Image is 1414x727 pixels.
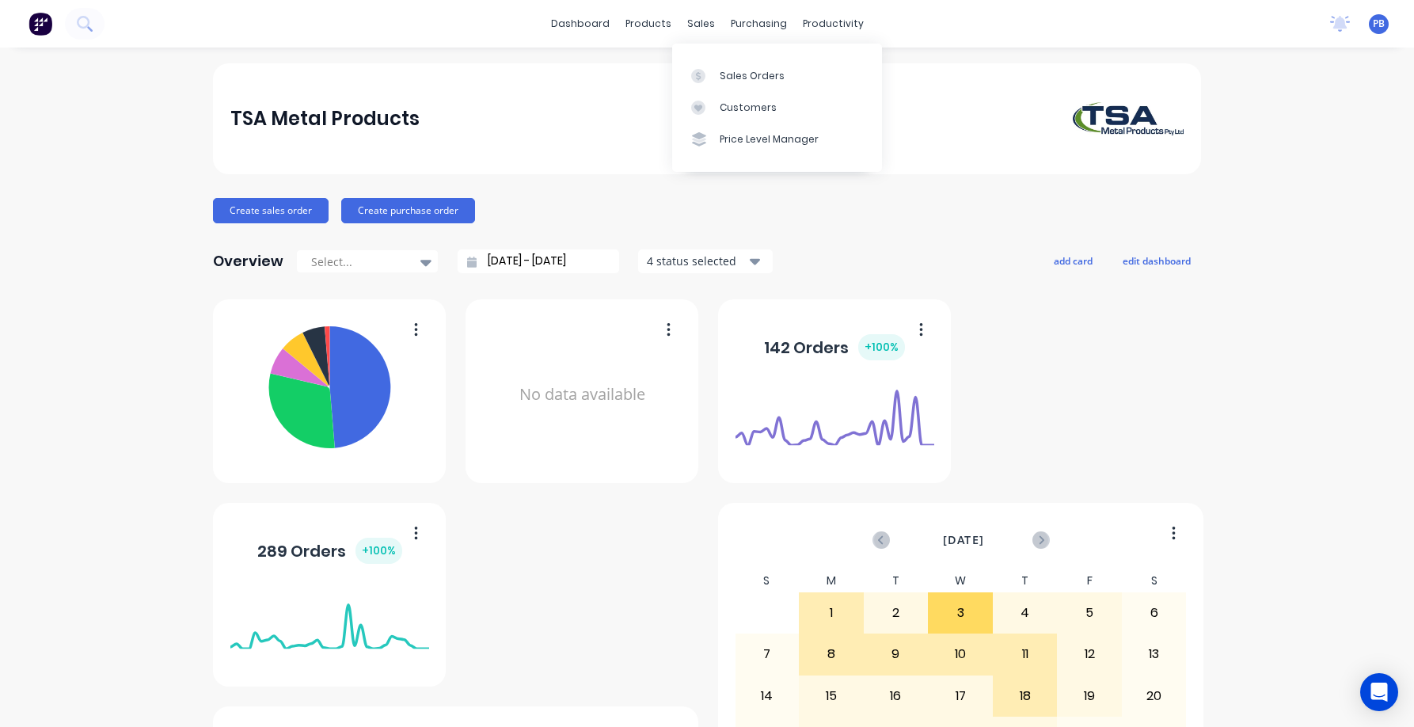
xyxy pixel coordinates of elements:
[679,12,723,36] div: sales
[795,12,872,36] div: productivity
[994,676,1057,716] div: 18
[800,634,863,674] div: 8
[764,334,905,360] div: 142 Orders
[799,569,864,592] div: M
[257,538,402,564] div: 289 Orders
[929,634,992,674] div: 10
[1123,634,1186,674] div: 13
[865,634,928,674] div: 9
[800,676,863,716] div: 15
[928,569,993,592] div: W
[720,69,785,83] div: Sales Orders
[1058,676,1121,716] div: 19
[864,569,929,592] div: T
[1058,634,1121,674] div: 12
[672,92,882,124] a: Customers
[1360,673,1398,711] div: Open Intercom Messenger
[1043,250,1103,271] button: add card
[618,12,679,36] div: products
[483,320,682,470] div: No data available
[943,531,984,549] span: [DATE]
[1123,676,1186,716] div: 20
[929,593,992,633] div: 3
[993,569,1058,592] div: T
[1373,17,1385,31] span: PB
[1057,569,1122,592] div: F
[1122,569,1187,592] div: S
[994,593,1057,633] div: 4
[720,101,777,115] div: Customers
[543,12,618,36] a: dashboard
[858,334,905,360] div: + 100 %
[213,246,283,277] div: Overview
[672,59,882,91] a: Sales Orders
[230,103,420,135] div: TSA Metal Products
[1123,593,1186,633] div: 6
[994,634,1057,674] div: 11
[865,593,928,633] div: 2
[736,676,799,716] div: 14
[800,593,863,633] div: 1
[1073,102,1184,135] img: TSA Metal Products
[672,124,882,155] a: Price Level Manager
[638,249,773,273] button: 4 status selected
[1058,593,1121,633] div: 5
[865,676,928,716] div: 16
[647,253,747,269] div: 4 status selected
[355,538,402,564] div: + 100 %
[735,569,800,592] div: S
[1112,250,1201,271] button: edit dashboard
[29,12,52,36] img: Factory
[929,676,992,716] div: 17
[341,198,475,223] button: Create purchase order
[736,634,799,674] div: 7
[720,132,819,147] div: Price Level Manager
[213,198,329,223] button: Create sales order
[723,12,795,36] div: purchasing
